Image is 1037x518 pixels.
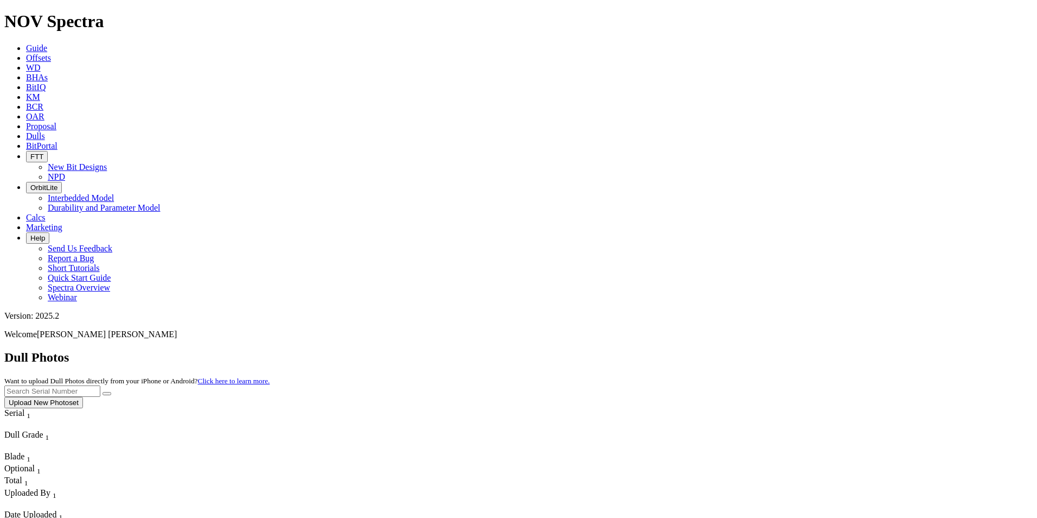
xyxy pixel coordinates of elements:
div: Sort None [4,452,42,464]
sub: 1 [53,491,56,500]
a: Report a Bug [48,254,94,263]
a: Offsets [26,53,51,62]
span: Help [30,234,45,242]
div: Sort None [4,476,42,488]
h1: NOV Spectra [4,11,1033,31]
sub: 1 [27,412,30,420]
div: Uploaded By Sort None [4,488,106,500]
a: BHAs [26,73,48,82]
a: BitPortal [26,141,57,150]
sub: 1 [37,467,41,475]
small: Want to upload Dull Photos directly from your iPhone or Android? [4,377,270,385]
span: Sort None [27,408,30,418]
a: Short Tutorials [48,263,100,273]
a: Interbedded Model [48,193,114,203]
a: Webinar [48,293,77,302]
div: Sort None [4,408,50,430]
span: OrbitLite [30,184,57,192]
span: Sort None [46,430,49,439]
a: WD [26,63,41,72]
div: Sort None [4,430,80,452]
a: Send Us Feedback [48,244,112,253]
a: BitIQ [26,83,46,92]
sub: 1 [27,455,30,463]
a: Marketing [26,223,62,232]
span: Dull Grade [4,430,43,439]
span: Sort None [27,452,30,461]
a: Dulls [26,131,45,141]
span: Uploaded By [4,488,50,497]
sub: 1 [24,479,28,488]
span: Sort None [24,476,28,485]
span: FTT [30,153,43,161]
a: Guide [26,43,47,53]
span: Optional [4,464,35,473]
span: [PERSON_NAME] [PERSON_NAME] [37,330,177,339]
span: Total [4,476,22,485]
div: Total Sort None [4,476,42,488]
a: NPD [48,172,65,181]
span: Sort None [53,488,56,497]
div: Dull Grade Sort None [4,430,80,442]
a: Click here to learn more. [198,377,270,385]
a: Durability and Parameter Model [48,203,161,212]
div: Version: 2025.2 [4,311,1033,321]
div: Column Menu [4,500,106,510]
div: Serial Sort None [4,408,50,420]
button: FTT [26,151,48,162]
button: Help [26,232,49,244]
span: Serial [4,408,24,418]
sub: 1 [46,433,49,441]
div: Optional Sort None [4,464,42,476]
h2: Dull Photos [4,350,1033,365]
button: OrbitLite [26,182,62,193]
input: Search Serial Number [4,386,100,397]
p: Welcome [4,330,1033,339]
span: Sort None [37,464,41,473]
div: Sort None [4,488,106,510]
a: Calcs [26,213,46,222]
a: Spectra Overview [48,283,110,292]
div: Column Menu [4,442,80,452]
div: Blade Sort None [4,452,42,464]
div: Column Menu [4,420,50,430]
a: Quick Start Guide [48,273,111,282]
button: Upload New Photoset [4,397,83,408]
a: KM [26,92,40,102]
a: New Bit Designs [48,162,107,172]
a: OAR [26,112,44,121]
span: Blade [4,452,24,461]
a: BCR [26,102,43,111]
a: Proposal [26,122,56,131]
div: Sort None [4,464,42,476]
